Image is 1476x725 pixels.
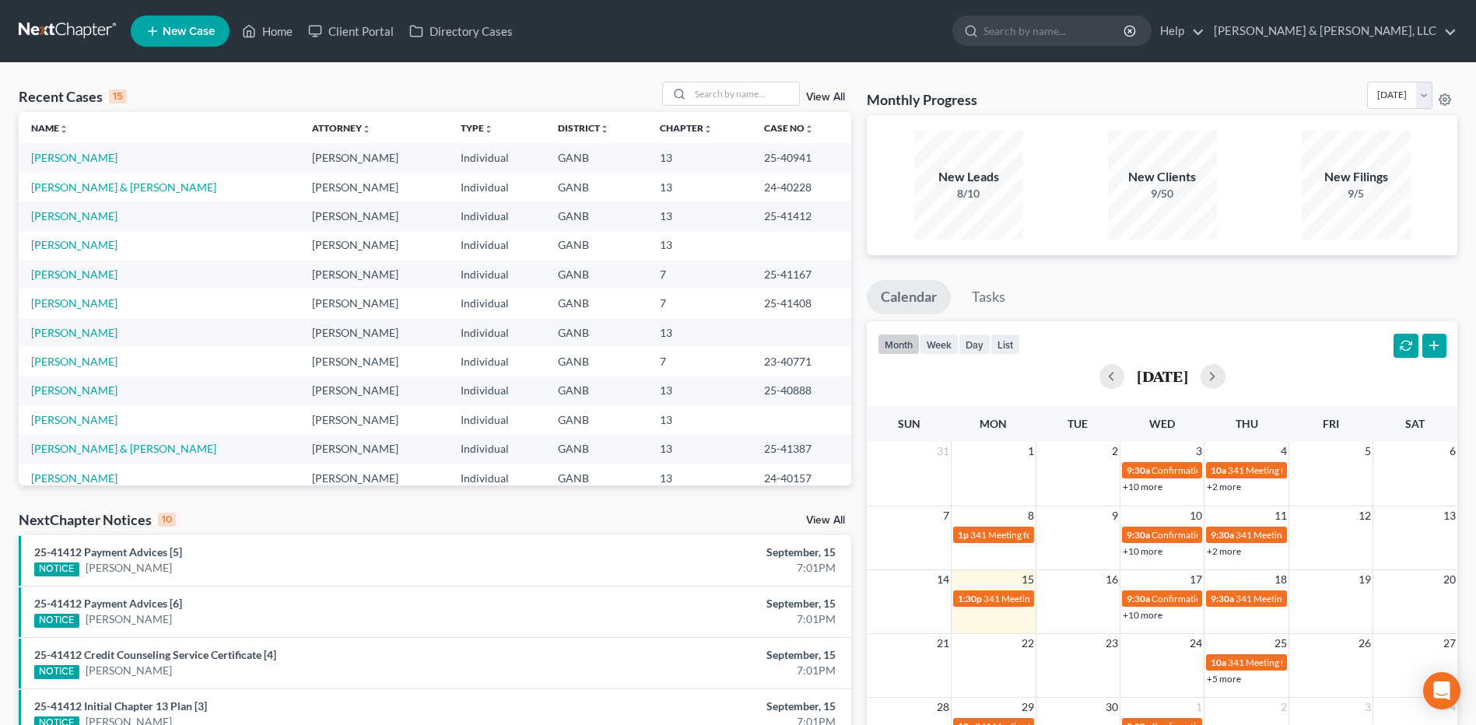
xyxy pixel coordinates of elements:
[752,377,851,405] td: 25-40888
[1323,417,1339,430] span: Fri
[545,231,647,260] td: GANB
[1123,545,1162,557] a: +10 more
[878,334,920,355] button: month
[935,698,951,716] span: 28
[1357,506,1373,525] span: 12
[1279,442,1288,461] span: 4
[234,17,300,45] a: Home
[545,405,647,434] td: GANB
[31,442,216,455] a: [PERSON_NAME] & [PERSON_NAME]
[983,593,1124,604] span: 341 Meeting for [PERSON_NAME]
[31,180,216,194] a: [PERSON_NAME] & [PERSON_NAME]
[703,124,713,134] i: unfold_more
[647,289,752,317] td: 7
[1363,698,1373,716] span: 3
[31,384,117,397] a: [PERSON_NAME]
[1207,673,1241,685] a: +5 more
[867,90,977,109] h3: Monthly Progress
[31,355,117,368] a: [PERSON_NAME]
[1207,545,1241,557] a: +2 more
[752,289,851,317] td: 25-41408
[970,529,1110,541] span: 341 Meeting for [PERSON_NAME]
[1149,417,1175,430] span: Wed
[1236,417,1258,430] span: Thu
[579,663,836,678] div: 7:01PM
[690,82,799,105] input: Search by name...
[34,614,79,628] div: NOTICE
[579,560,836,576] div: 7:01PM
[19,87,127,106] div: Recent Cases
[980,417,1007,430] span: Mon
[1442,570,1457,589] span: 20
[752,347,851,376] td: 23-40771
[109,89,127,103] div: 15
[1020,698,1036,716] span: 29
[545,464,647,492] td: GANB
[1110,506,1120,525] span: 9
[1357,634,1373,653] span: 26
[647,260,752,289] td: 7
[34,545,182,559] a: 25-41412 Payment Advices [5]
[86,611,172,627] a: [PERSON_NAME]
[545,201,647,230] td: GANB
[958,593,982,604] span: 1:30p
[647,464,752,492] td: 13
[1211,593,1234,604] span: 9:30a
[806,92,845,103] a: View All
[545,143,647,172] td: GANB
[1423,672,1460,709] div: Open Intercom Messenger
[34,699,207,713] a: 25-41412 Initial Chapter 13 Plan [3]
[1448,442,1457,461] span: 6
[752,201,851,230] td: 25-41412
[448,464,546,492] td: Individual
[300,173,448,201] td: [PERSON_NAME]
[647,318,752,347] td: 13
[34,648,276,661] a: 25-41412 Credit Counseling Service Certificate [4]
[1357,570,1373,589] span: 19
[920,334,959,355] button: week
[935,570,951,589] span: 14
[1442,634,1457,653] span: 27
[1152,17,1204,45] a: Help
[1123,481,1162,492] a: +10 more
[1228,464,1450,476] span: 341 Meeting for [PERSON_NAME] & [PERSON_NAME]
[647,173,752,201] td: 13
[752,260,851,289] td: 25-41167
[158,513,176,527] div: 10
[959,334,990,355] button: day
[1211,657,1226,668] span: 10a
[1110,442,1120,461] span: 2
[647,201,752,230] td: 13
[1152,464,1330,476] span: Confirmation Hearing for [PERSON_NAME]
[1127,464,1150,476] span: 9:30a
[545,289,647,317] td: GANB
[448,201,546,230] td: Individual
[300,201,448,230] td: [PERSON_NAME]
[752,435,851,464] td: 25-41387
[1228,657,1368,668] span: 341 Meeting for [PERSON_NAME]
[1127,529,1150,541] span: 9:30a
[898,417,920,430] span: Sun
[647,377,752,405] td: 13
[1020,634,1036,653] span: 22
[660,122,713,134] a: Chapterunfold_more
[935,442,951,461] span: 31
[362,124,371,134] i: unfold_more
[935,634,951,653] span: 21
[579,699,836,714] div: September, 15
[86,560,172,576] a: [PERSON_NAME]
[1127,593,1150,604] span: 9:30a
[300,143,448,172] td: [PERSON_NAME]
[983,16,1126,45] input: Search by name...
[34,562,79,576] div: NOTICE
[1137,368,1188,384] h2: [DATE]
[1026,442,1036,461] span: 1
[1211,529,1234,541] span: 9:30a
[941,506,951,525] span: 7
[764,122,814,134] a: Case Nounfold_more
[1363,442,1373,461] span: 5
[647,347,752,376] td: 7
[31,122,68,134] a: Nameunfold_more
[448,231,546,260] td: Individual
[1279,698,1288,716] span: 2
